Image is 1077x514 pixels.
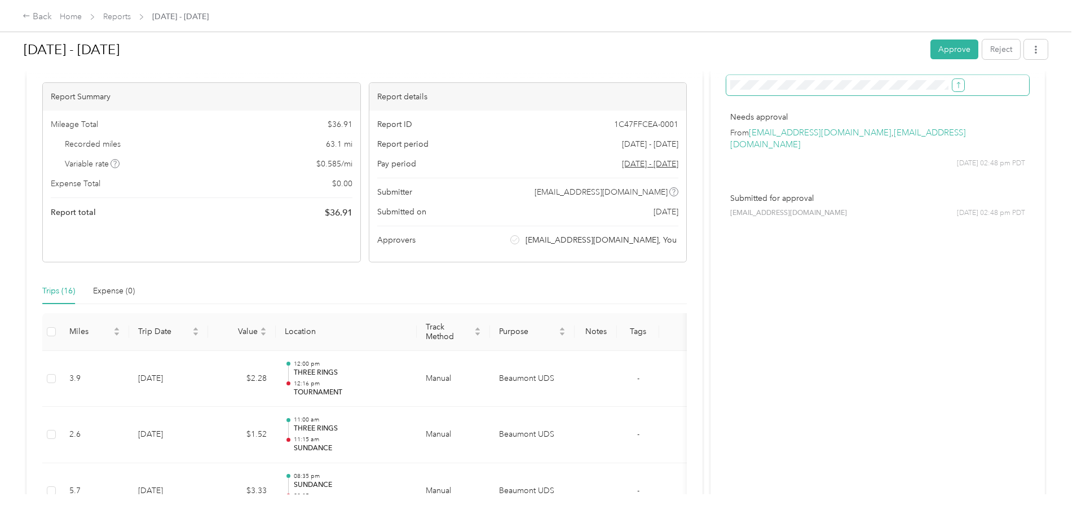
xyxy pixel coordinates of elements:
td: 2.6 [60,407,129,463]
p: 08:35 pm [294,492,408,500]
span: Track Method [426,322,472,341]
th: Trip Date [129,313,208,351]
span: [DATE] 02:48 pm PDT [957,208,1025,218]
span: Miles [69,327,111,336]
p: SUNDANCE [294,480,408,490]
span: caret-up [113,326,120,332]
p: TOURNAMENT [294,388,408,398]
a: [EMAIL_ADDRESS][DOMAIN_NAME] [749,128,891,138]
p: Submitted for approval [730,192,1025,204]
a: [EMAIL_ADDRESS][DOMAIN_NAME] [730,128,966,150]
span: Value [217,327,258,336]
span: [EMAIL_ADDRESS][DOMAIN_NAME] [730,208,847,218]
th: Location [276,313,417,351]
span: caret-down [559,331,566,337]
p: Needs approval [730,111,1025,123]
p: 12:00 pm [294,360,408,368]
span: caret-down [260,331,267,337]
a: Reports [103,12,131,21]
span: Trip Date [138,327,190,336]
span: $ 36.91 [325,206,352,219]
span: [DATE] - [DATE] [152,11,209,23]
span: [DATE] - [DATE] [622,138,678,150]
span: $ 0.00 [332,178,352,190]
span: - [637,374,639,383]
span: Purpose [499,327,557,336]
span: caret-up [192,326,199,332]
span: Pay period [377,158,416,170]
span: [DATE] 02:48 pm PDT [957,159,1025,169]
td: Manual [417,407,490,463]
span: caret-down [192,331,199,337]
td: [DATE] [129,407,208,463]
span: [EMAIL_ADDRESS][DOMAIN_NAME], You [526,234,677,246]
p: THREE RINGS [294,424,408,434]
button: Approve [930,39,978,59]
div: Back [23,10,52,24]
th: Tags [617,313,659,351]
span: Submitter [377,186,412,198]
span: 1C47FFCEA-0001 [614,118,678,130]
span: Approvers [377,234,416,246]
span: $ 0.585 / mi [316,158,352,170]
th: Value [208,313,276,351]
span: Report total [51,207,96,218]
td: $2.28 [208,351,276,407]
span: Mileage Total [51,118,98,130]
span: caret-down [474,331,481,337]
th: Purpose [490,313,575,351]
p: From , [730,127,1025,151]
div: Trips (16) [42,285,75,297]
button: Reject [982,39,1020,59]
td: Beaumont UDS [490,407,575,463]
span: caret-up [559,326,566,332]
span: [DATE] [654,206,678,218]
span: caret-up [474,326,481,332]
th: Miles [60,313,129,351]
p: 08:35 pm [294,472,408,480]
td: $1.52 [208,407,276,463]
div: Expense (0) [93,285,135,297]
span: Variable rate [65,158,120,170]
div: Report Summary [43,83,360,111]
td: Beaumont UDS [490,351,575,407]
a: Home [60,12,82,21]
div: Report details [369,83,687,111]
h1: Aug 1 - 31, 2025 [24,36,922,63]
span: Expense Total [51,178,100,190]
span: Report ID [377,118,412,130]
p: THREE RINGS [294,368,408,378]
span: - [637,429,639,439]
th: Track Method [417,313,490,351]
span: caret-up [260,326,267,332]
p: SUNDANCE [294,443,408,454]
th: Notes [575,313,617,351]
span: $ 36.91 [328,118,352,130]
td: 3.9 [60,351,129,407]
span: Submitted on [377,206,426,218]
span: 63.1 mi [326,138,352,150]
p: 11:00 am [294,416,408,424]
iframe: Everlance-gr Chat Button Frame [1014,451,1077,514]
p: 11:15 am [294,436,408,443]
p: 12:16 pm [294,380,408,388]
span: Go to pay period [622,158,678,170]
span: caret-down [113,331,120,337]
span: - [637,486,639,495]
span: [EMAIL_ADDRESS][DOMAIN_NAME] [535,186,668,198]
span: Recorded miles [65,138,121,150]
td: Manual [417,351,490,407]
span: Report period [377,138,429,150]
td: [DATE] [129,351,208,407]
